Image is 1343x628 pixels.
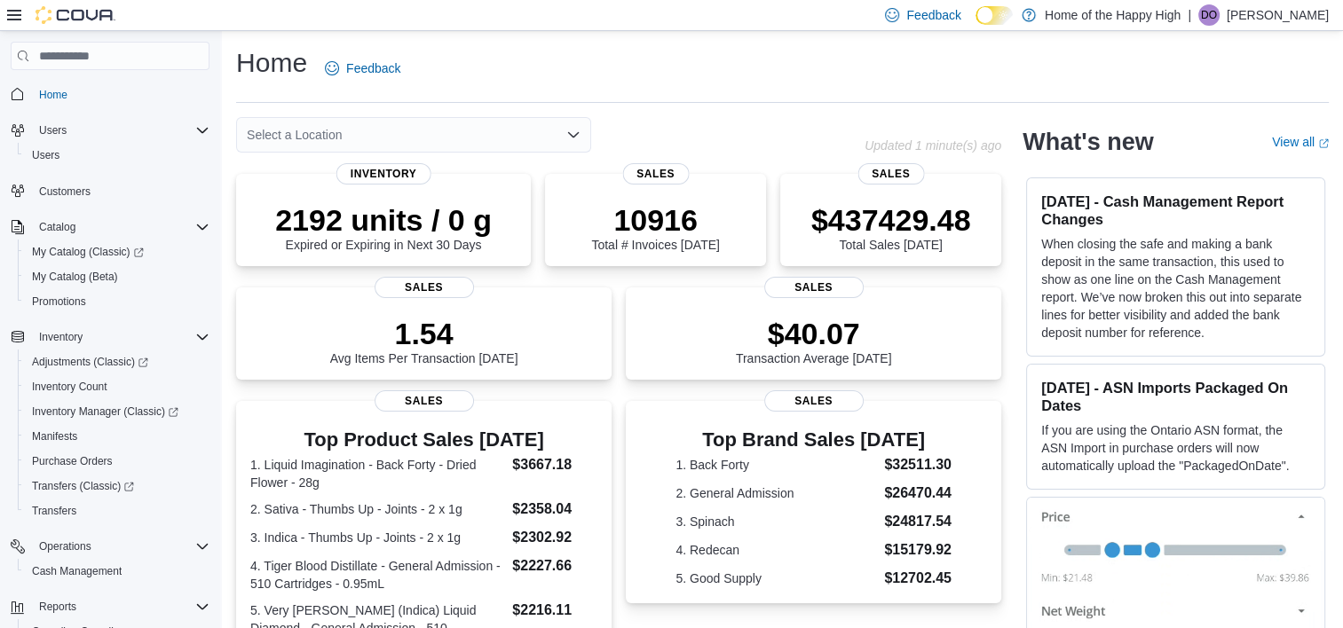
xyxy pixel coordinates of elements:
[18,559,217,584] button: Cash Management
[39,123,67,137] span: Users
[906,6,960,24] span: Feedback
[25,500,209,522] span: Transfers
[1041,421,1310,475] p: If you are using the Ontario ASN format, the ASN Import in purchase orders will now automatically...
[25,426,84,447] a: Manifests
[250,557,505,593] dt: 4. Tiger Blood Distillate - General Admission - 510 Cartridges - 0.95mL
[811,202,971,238] p: $437429.48
[32,596,83,617] button: Reports
[811,202,971,252] div: Total Sales [DATE]
[1041,379,1310,414] h3: [DATE] - ASN Imports Packaged On Dates
[32,326,209,348] span: Inventory
[275,202,492,238] p: 2192 units / 0 g
[32,596,209,617] span: Reports
[25,561,129,582] a: Cash Management
[1318,138,1329,149] svg: External link
[1023,128,1153,156] h2: What's new
[675,484,877,502] dt: 2. General Admission
[25,291,93,312] a: Promotions
[18,424,217,449] button: Manifests
[884,568,952,589] dd: $12702.45
[4,118,217,143] button: Users
[512,498,597,520] dd: $2358.04
[25,145,67,166] a: Users
[32,120,74,141] button: Users
[591,202,719,252] div: Total # Invoices [DATE]
[32,120,209,141] span: Users
[32,429,77,444] span: Manifests
[32,404,178,419] span: Inventory Manager (Classic)
[1041,192,1310,228] h3: [DATE] - Cash Management Report Changes
[1198,4,1220,26] div: Danielle Otte
[32,564,122,578] span: Cash Management
[566,128,581,142] button: Open list of options
[32,82,209,105] span: Home
[976,25,976,26] span: Dark Mode
[39,600,76,614] span: Reports
[4,178,217,204] button: Customers
[1272,135,1329,149] a: View allExternal link
[36,6,115,24] img: Cova
[4,534,217,559] button: Operations
[18,474,217,498] a: Transfers (Classic)
[1045,4,1181,26] p: Home of the Happy High
[32,84,75,106] a: Home
[32,270,118,284] span: My Catalog (Beta)
[32,536,99,557] button: Operations
[32,355,148,369] span: Adjustments (Classic)
[32,454,113,468] span: Purchase Orders
[25,401,209,422] span: Inventory Manager (Classic)
[32,181,98,202] a: Customers
[32,216,209,238] span: Catalog
[25,561,209,582] span: Cash Management
[18,449,217,474] button: Purchase Orders
[25,500,83,522] a: Transfers
[39,539,91,553] span: Operations
[375,390,474,412] span: Sales
[25,475,141,497] a: Transfers (Classic)
[764,390,864,412] span: Sales
[39,88,67,102] span: Home
[25,401,186,422] a: Inventory Manager (Classic)
[764,277,864,298] span: Sales
[250,456,505,491] dt: 1. Liquid Imagination - Back Forty - Dried Flower - 28g
[330,316,518,351] p: 1.54
[250,529,505,546] dt: 3. Indica - Thumbs Up - Joints - 2 x 1g
[591,202,719,238] p: 10916
[18,289,217,314] button: Promotions
[25,451,209,472] span: Purchase Orders
[32,504,76,518] span: Transfers
[32,326,90,348] button: Inventory
[884,483,952,504] dd: $26470.44
[1201,4,1217,26] span: DO
[336,163,431,184] span: Inventory
[884,539,952,561] dd: $15179.92
[675,569,877,587] dt: 5. Good Supply
[1188,4,1191,26] p: |
[39,330,83,344] span: Inventory
[250,500,505,518] dt: 2. Sativa - Thumbs Up - Joints - 2 x 1g
[330,316,518,365] div: Avg Items Per Transaction [DATE]
[32,536,209,557] span: Operations
[25,451,120,472] a: Purchase Orders
[25,266,209,287] span: My Catalog (Beta)
[25,241,151,263] a: My Catalog (Classic)
[675,541,877,559] dt: 4. Redecan
[512,527,597,548] dd: $2302.92
[857,163,924,184] span: Sales
[675,456,877,474] dt: 1. Back Forty
[375,277,474,298] span: Sales
[32,380,107,394] span: Inventory Count
[32,180,209,202] span: Customers
[976,6,1013,25] input: Dark Mode
[4,594,217,619] button: Reports
[25,376,209,397] span: Inventory Count
[1041,235,1310,341] p: When closing the safe and making a bank deposit in the same transaction, this used to show as one...
[250,429,597,451] h3: Top Product Sales [DATE]
[32,479,134,493] span: Transfers (Classic)
[275,202,492,252] div: Expired or Expiring in Next 30 Days
[18,239,217,264] a: My Catalog (Classic)
[622,163,689,184] span: Sales
[25,475,209,497] span: Transfers (Classic)
[884,511,952,532] dd: $24817.54
[512,600,597,621] dd: $2216.11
